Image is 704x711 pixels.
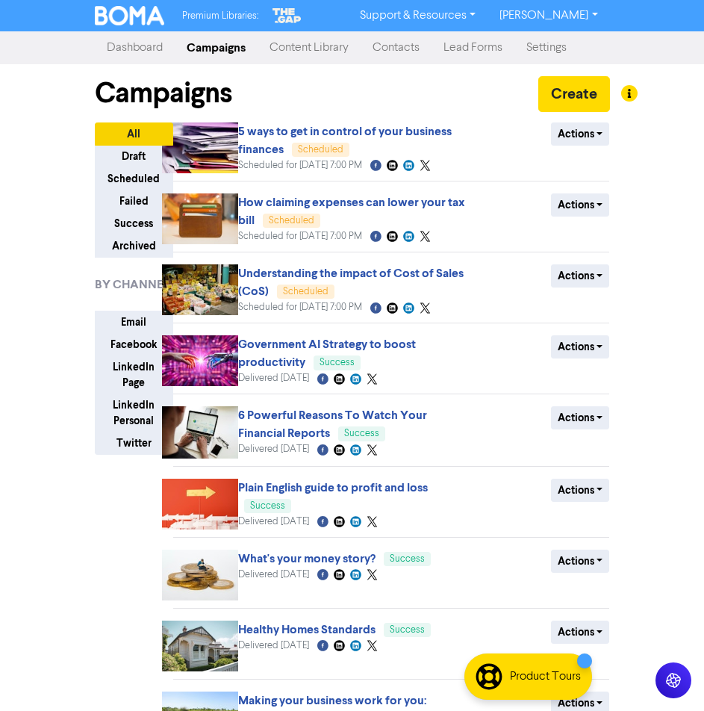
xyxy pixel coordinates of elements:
[551,122,610,146] button: Actions
[182,11,258,21] span: Premium Libraries:
[238,195,465,228] a: How claiming expenses can lower your tax bill
[162,335,238,386] img: image_1753996072397.jpg
[432,33,514,63] a: Lead Forms
[551,335,610,358] button: Actions
[283,287,328,296] span: Scheduled
[95,333,173,356] button: Facebook
[270,6,303,25] img: The Gap
[551,264,610,288] button: Actions
[95,76,232,111] h1: Campaigns
[162,193,238,244] img: image_1753996371084.jpg
[238,641,309,651] span: Delivered [DATE]
[361,33,432,63] a: Contacts
[238,302,362,312] span: Scheduled for [DATE] 7:00 PM
[95,6,165,25] img: BOMA Logo
[95,33,175,63] a: Dashboard
[95,212,173,235] button: Success
[269,216,314,226] span: Scheduled
[238,161,362,170] span: Scheduled for [DATE] 7:00 PM
[238,622,376,637] a: Healthy Homes Standards
[162,264,238,315] img: image_1753996198430.jpg
[238,232,362,241] span: Scheduled for [DATE] 7:00 PM
[390,554,425,564] span: Success
[162,621,238,671] img: image_1750297967917.jpg
[95,122,173,146] button: All
[95,311,173,334] button: Email
[95,276,169,294] span: BY CHANNEL
[162,550,238,600] img: image_1750298232098.jpg
[551,479,610,502] button: Actions
[551,193,610,217] button: Actions
[95,190,173,213] button: Failed
[162,122,238,173] img: image_1753996606412.jpg
[238,444,309,454] span: Delivered [DATE]
[238,551,376,566] a: What's your money story?
[162,479,238,530] img: image_1750298572958.jpg
[344,429,379,438] span: Success
[238,408,427,441] a: 6 Powerful Reasons To Watch Your Financial Reports
[390,625,425,635] span: Success
[250,501,285,511] span: Success
[238,373,309,383] span: Delivered [DATE]
[95,167,173,190] button: Scheduled
[487,4,609,28] a: [PERSON_NAME]
[95,394,173,432] button: LinkedIn Personal
[175,33,258,63] a: Campaigns
[238,570,309,580] span: Delivered [DATE]
[95,235,173,258] button: Archived
[348,4,487,28] a: Support & Resources
[238,480,428,495] a: Plain English guide to profit and loss
[517,550,704,711] iframe: Chat Widget
[238,337,416,370] a: Government AI Strategy to boost productivity
[298,145,343,155] span: Scheduled
[95,432,173,455] button: Twitter
[258,33,361,63] a: Content Library
[238,124,452,157] a: 5 ways to get in control of your business finances
[320,358,355,367] span: Success
[238,517,309,527] span: Delivered [DATE]
[95,355,173,394] button: LinkedIn Page
[538,76,610,112] button: Create
[162,406,238,459] img: image_1753995890726.jpg
[95,145,173,168] button: Draft
[551,406,610,429] button: Actions
[514,33,579,63] a: Settings
[238,266,464,299] a: Understanding the impact of Cost of Sales (CoS)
